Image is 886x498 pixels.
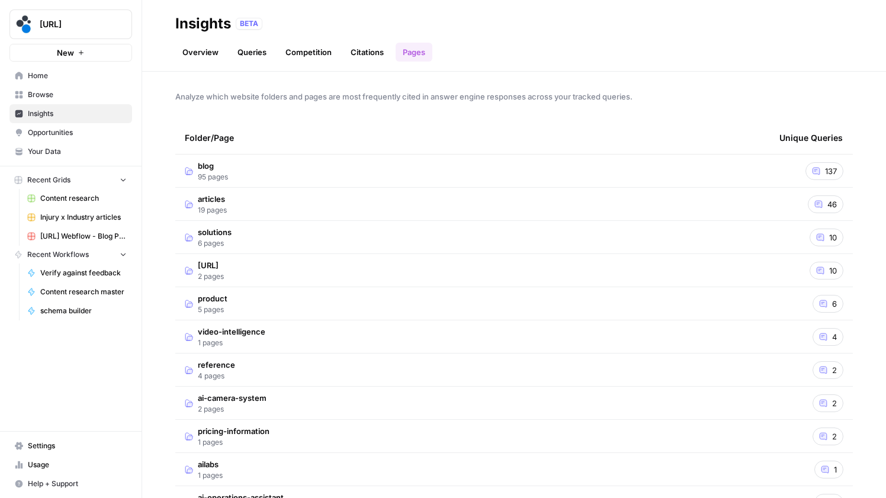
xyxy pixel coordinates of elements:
[22,189,132,208] a: Content research
[40,306,127,316] span: schema builder
[396,43,432,62] a: Pages
[9,123,132,142] a: Opportunities
[9,142,132,161] a: Your Data
[40,18,111,30] span: [URL]
[27,175,70,185] span: Recent Grids
[28,146,127,157] span: Your Data
[27,249,89,260] span: Recent Workflows
[278,43,339,62] a: Competition
[40,231,127,242] span: [URL] Webflow - Blog Posts Refresh
[9,66,132,85] a: Home
[198,172,228,182] span: 95 pages
[198,271,224,282] span: 2 pages
[198,326,265,338] span: video-intelligence
[832,331,837,343] span: 4
[9,104,132,123] a: Insights
[198,392,267,404] span: ai-camera-system
[779,121,843,154] div: Unique Queries
[344,43,391,62] a: Citations
[22,208,132,227] a: Injury x Industry articles
[198,425,269,437] span: pricing-information
[9,246,132,264] button: Recent Workflows
[9,455,132,474] a: Usage
[198,437,269,448] span: 1 pages
[198,359,235,371] span: reference
[9,85,132,104] a: Browse
[198,304,227,315] span: 5 pages
[175,43,226,62] a: Overview
[236,18,262,30] div: BETA
[22,301,132,320] a: schema builder
[22,264,132,282] a: Verify against feedback
[198,458,223,470] span: ailabs
[9,436,132,455] a: Settings
[198,371,235,381] span: 4 pages
[9,9,132,39] button: Workspace: spot.ai
[198,226,232,238] span: solutions
[829,265,837,277] span: 10
[14,14,35,35] img: spot.ai Logo
[198,293,227,304] span: product
[175,91,853,102] span: Analyze which website folders and pages are most frequently cited in answer engine responses acro...
[198,259,224,271] span: [URL]
[28,70,127,81] span: Home
[230,43,274,62] a: Queries
[832,298,837,310] span: 6
[9,474,132,493] button: Help + Support
[829,232,837,243] span: 10
[198,193,227,205] span: articles
[198,404,267,415] span: 2 pages
[198,238,232,249] span: 6 pages
[22,227,132,246] a: [URL] Webflow - Blog Posts Refresh
[9,44,132,62] button: New
[40,287,127,297] span: Content research master
[28,127,127,138] span: Opportunities
[198,338,265,348] span: 1 pages
[40,212,127,223] span: Injury x Industry articles
[825,165,837,177] span: 137
[40,193,127,204] span: Content research
[198,160,228,172] span: blog
[22,282,132,301] a: Content research master
[175,14,231,33] div: Insights
[28,478,127,489] span: Help + Support
[9,171,132,189] button: Recent Grids
[827,198,837,210] span: 46
[834,464,837,475] span: 1
[198,470,223,481] span: 1 pages
[40,268,127,278] span: Verify against feedback
[198,205,227,216] span: 19 pages
[28,89,127,100] span: Browse
[28,460,127,470] span: Usage
[28,108,127,119] span: Insights
[832,397,837,409] span: 2
[28,441,127,451] span: Settings
[57,47,74,59] span: New
[185,121,760,154] div: Folder/Page
[832,430,837,442] span: 2
[832,364,837,376] span: 2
